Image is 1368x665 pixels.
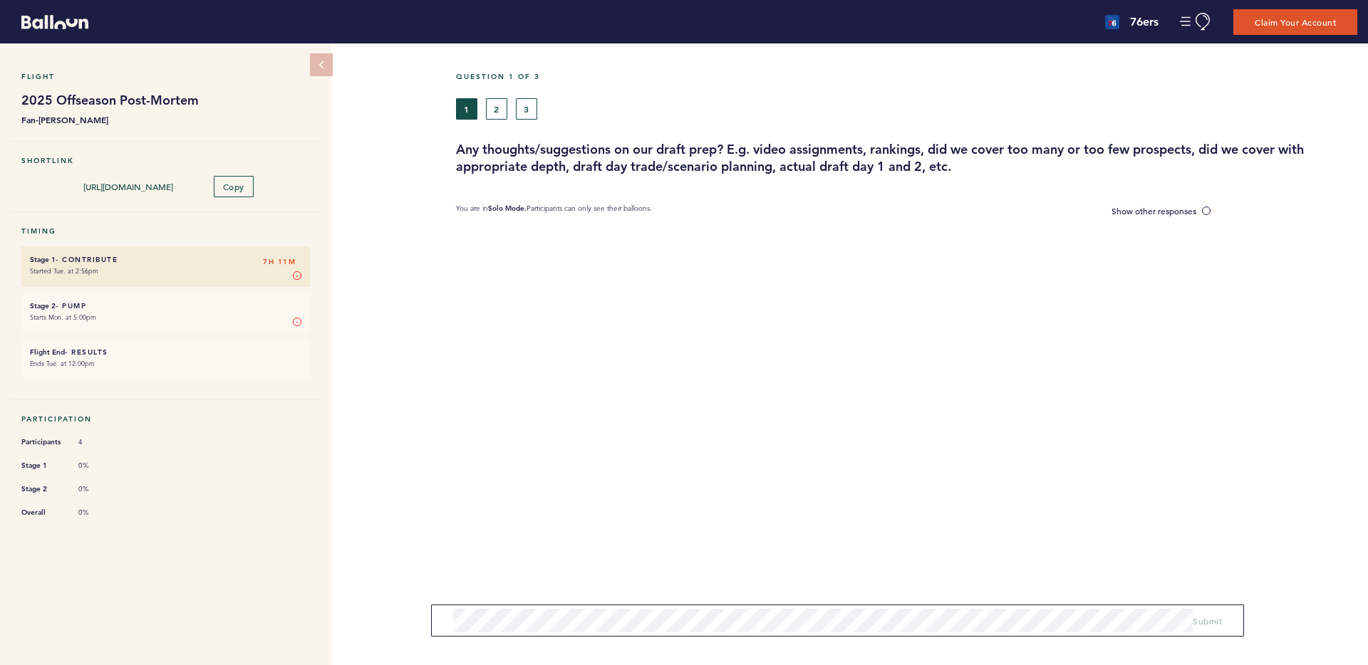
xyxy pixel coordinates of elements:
[21,226,310,236] h5: Timing
[456,98,477,120] button: 1
[223,181,244,192] span: Copy
[21,15,88,29] svg: Balloon
[263,255,296,269] span: 7H 11M
[30,301,56,310] small: Stage 2
[488,204,527,213] b: Solo Mode.
[214,176,254,197] button: Copy
[78,437,121,447] span: 4
[30,301,301,310] h6: - Pump
[30,266,98,276] time: Started Tue. at 2:56pm
[21,435,64,449] span: Participants
[21,506,64,520] span: Overall
[456,72,1357,81] h5: Question 1 of 3
[78,484,121,494] span: 0%
[1193,614,1222,628] button: Submit
[78,461,121,471] span: 0%
[1180,13,1212,31] button: Manage Account
[78,508,121,518] span: 0%
[1111,205,1196,216] span: Show other responses
[11,14,88,29] a: Balloon
[1233,9,1357,35] button: Claim Your Account
[21,112,310,127] b: Fan-[PERSON_NAME]
[1193,615,1222,627] span: Submit
[30,255,56,264] small: Stage 1
[30,313,96,322] time: Starts Mon. at 5:00pm
[30,255,301,264] h6: - Contribute
[516,98,537,120] button: 3
[1130,14,1159,31] h4: 76ers
[30,347,65,357] small: Flight End
[456,141,1357,175] h3: Any thoughts/suggestions on our draft prep? E.g. video assignments, rankings, did we cover too ma...
[30,359,95,368] time: Ends Tue. at 12:00pm
[486,98,507,120] button: 2
[456,204,652,219] p: You are in Participants can only see their balloons.
[21,72,310,81] h5: Flight
[21,459,64,473] span: Stage 1
[21,156,310,165] h5: Shortlink
[21,414,310,424] h5: Participation
[21,92,310,109] h1: 2025 Offseason Post-Mortem
[21,482,64,496] span: Stage 2
[30,347,301,357] h6: - Results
